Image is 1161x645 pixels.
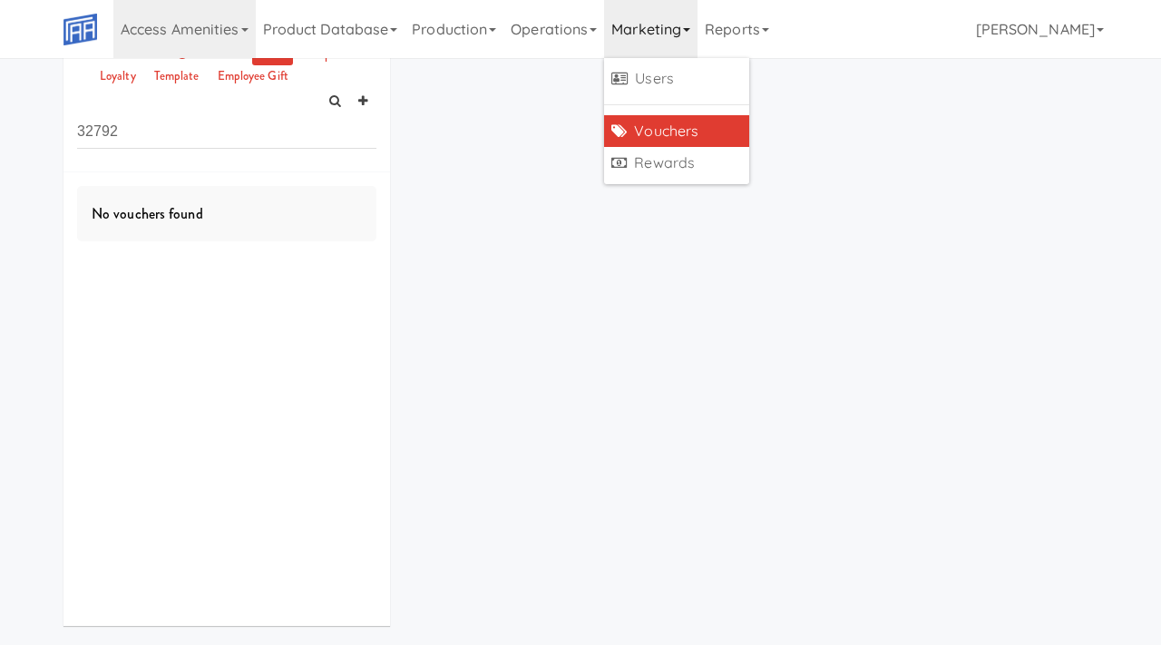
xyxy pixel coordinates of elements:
[77,186,376,242] div: No vouchers found
[604,147,749,180] a: Rewards
[150,65,204,88] a: template
[604,63,749,95] a: Users
[604,115,749,148] a: Vouchers
[77,115,376,149] input: Search vouchers
[63,14,97,45] img: Micromart
[213,65,293,88] a: employee gift
[95,65,141,88] a: loyalty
